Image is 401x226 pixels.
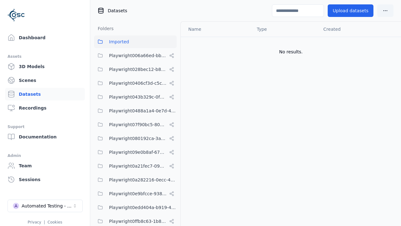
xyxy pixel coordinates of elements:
[94,63,177,76] button: Playwright028bec12-b853-4041-8716-f34111cdbd0b
[109,121,167,128] span: Playwright07f90bc5-80d1-4d58-862e-051c9f56b799
[108,8,127,14] span: Datasets
[94,105,177,117] button: Playwright0488a1a4-0e7d-4299-bdea-dd156cc484d6
[318,22,391,37] th: Created
[94,118,177,131] button: Playwright07f90bc5-80d1-4d58-862e-051c9f56b799
[94,160,177,172] button: Playwright0a21fec7-093e-446e-ac90-feefe60349da
[181,22,252,37] th: Name
[252,22,318,37] th: Type
[48,220,62,224] a: Cookies
[109,93,167,101] span: Playwright043b329c-0fea-4eef-a1dd-c1b85d96f68d
[109,176,177,184] span: Playwright0a282216-0ecc-4192-904d-1db5382f43aa
[109,204,177,211] span: Playwright0edd404a-b919-41a7-9a8d-3e80e0159239
[8,152,82,159] div: Admin
[8,123,82,131] div: Support
[109,79,167,87] span: Playwright0406cf3d-c5c6-4809-a891-d4d7aaf60441
[5,131,85,143] a: Documentation
[181,37,401,67] td: No results.
[22,203,72,209] div: Automated Testing - Playwright
[109,52,167,59] span: Playwright006a66ed-bbfa-4b84-a6f2-8b03960da6f1
[109,148,167,156] span: Playwright09e0b8af-6797-487c-9a58-df45af994400
[94,91,177,103] button: Playwright043b329c-0fea-4eef-a1dd-c1b85d96f68d
[8,200,83,212] button: Select a workspace
[109,38,129,46] span: Imported
[109,218,167,225] span: Playwright0ffb8c63-1b89-42f9-8930-08c6864de4e8
[13,203,19,209] div: A
[109,135,167,142] span: Playwright080192ca-3ab8-4170-8689-2c2dffafb10d
[94,35,177,48] button: Imported
[5,102,85,114] a: Recordings
[109,190,167,197] span: Playwright0e9bfcce-9385-4655-aad9-5e1830d0cbce
[94,201,177,214] button: Playwright0edd404a-b919-41a7-9a8d-3e80e0159239
[94,187,177,200] button: Playwright0e9bfcce-9385-4655-aad9-5e1830d0cbce
[8,6,25,24] img: Logo
[8,53,82,60] div: Assets
[328,4,373,17] button: Upload datasets
[94,77,177,89] button: Playwright0406cf3d-c5c6-4809-a891-d4d7aaf60441
[5,173,85,186] a: Sessions
[109,107,177,115] span: Playwright0488a1a4-0e7d-4299-bdea-dd156cc484d6
[94,25,114,32] h3: Folders
[5,159,85,172] a: Team
[5,88,85,100] a: Datasets
[109,66,167,73] span: Playwright028bec12-b853-4041-8716-f34111cdbd0b
[5,60,85,73] a: 3D Models
[5,74,85,87] a: Scenes
[109,162,167,170] span: Playwright0a21fec7-093e-446e-ac90-feefe60349da
[28,220,41,224] a: Privacy
[5,31,85,44] a: Dashboard
[94,174,177,186] button: Playwright0a282216-0ecc-4192-904d-1db5382f43aa
[94,49,177,62] button: Playwright006a66ed-bbfa-4b84-a6f2-8b03960da6f1
[94,146,177,159] button: Playwright09e0b8af-6797-487c-9a58-df45af994400
[44,220,45,224] span: |
[94,132,177,145] button: Playwright080192ca-3ab8-4170-8689-2c2dffafb10d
